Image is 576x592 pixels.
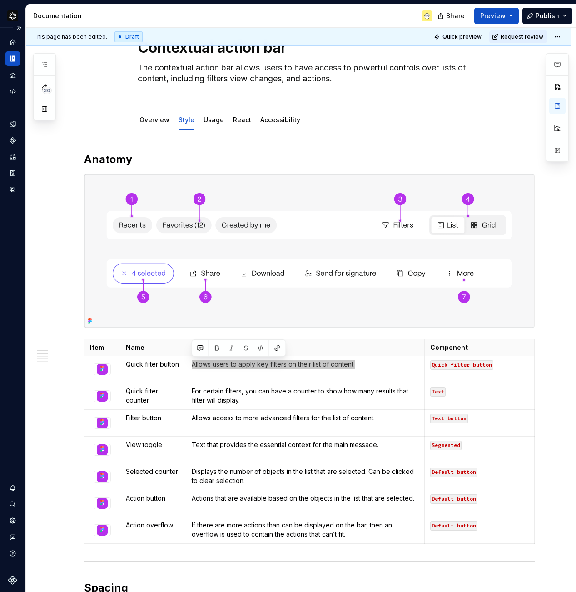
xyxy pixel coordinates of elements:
p: Quick filter counter [126,387,180,405]
a: Assets [5,149,20,164]
code: Default button [430,468,477,477]
div: Accessibility [257,110,304,129]
button: Search ⌘K [5,497,20,512]
code: Default button [430,521,477,531]
p: Description [192,343,419,352]
p: Allows users to apply key filters on their list of content. [192,360,419,369]
p: Actions that are available based on the objects in the list that are selected. [192,494,419,503]
code: Text [430,387,446,397]
img: 16fa4d48-c719-41e7-904a-cec51ff481f5.png [7,10,18,21]
p: Selected counter [126,467,180,476]
a: Accessibility [260,116,300,124]
code: Text button [430,414,468,423]
textarea: Contextual action bar [136,37,479,59]
p: Name [126,343,180,352]
button: Expand sidebar [13,21,25,34]
a: Usage [204,116,224,124]
span: This page has been edited. [33,33,107,40]
a: Documentation [5,51,20,66]
p: Action button [126,494,180,503]
p: Filter button [126,413,180,423]
button: Share [433,8,471,24]
p: Component [430,343,529,352]
p: For certain filters, you can have a counter to show how many results that filter will display. [192,387,419,405]
span: Quick preview [442,33,482,40]
img: c0cb29df-e061-4447-950f-649f87fb84f0.svg [97,391,108,402]
a: Design tokens [5,117,20,131]
button: Contact support [5,530,20,544]
button: Request review [489,30,547,43]
img: Alex Boyd [422,10,432,21]
a: Overview [139,116,169,124]
a: Data sources [5,182,20,197]
a: Code automation [5,84,20,99]
img: 83530066-2b1e-41c3-908f-c880bb42e3c2.svg [97,364,108,375]
a: Components [5,133,20,148]
code: Quick filter button [430,360,493,370]
div: React [229,110,255,129]
span: 30 [42,87,52,94]
span: Request review [501,33,543,40]
div: Draft [114,31,143,42]
a: Settings [5,513,20,528]
p: Allows access to more advanced filters for the list of content. [192,413,419,423]
svg: Supernova Logo [8,576,17,585]
button: Preview [474,8,519,24]
div: Style [175,110,198,129]
a: Home [5,35,20,50]
a: Storybook stories [5,166,20,180]
button: Quick preview [431,30,486,43]
img: ed2067eb-80ab-4512-afc1-83661eca64d0.svg [97,418,108,428]
a: React [233,116,251,124]
p: View toggle [126,440,180,449]
textarea: The contextual action bar allows users to have access to powerful controls over lists of content,... [136,60,479,86]
p: Action overflow [126,521,180,530]
p: Displays the number of objects in the list that are selected. Can be clicked to clear selection. [192,467,419,485]
p: If there are more actions than can be displayed on the bar, then an overflow is used to contain t... [192,521,419,539]
div: Usage [200,110,228,129]
code: Segmented [430,441,462,450]
button: Notifications [5,481,20,495]
code: Default button [430,494,477,504]
p: Text that provides the essential context for the main message. [192,440,419,449]
a: Style [179,116,194,124]
p: Quick filter button [126,360,180,369]
span: Share [446,11,465,20]
a: Analytics [5,68,20,82]
p: Item [90,343,114,352]
div: Overview [136,110,173,129]
h2: Anatomy [84,152,535,167]
button: Publish [522,8,572,24]
div: Documentation [33,11,135,20]
span: Preview [480,11,506,20]
span: Publish [536,11,559,20]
